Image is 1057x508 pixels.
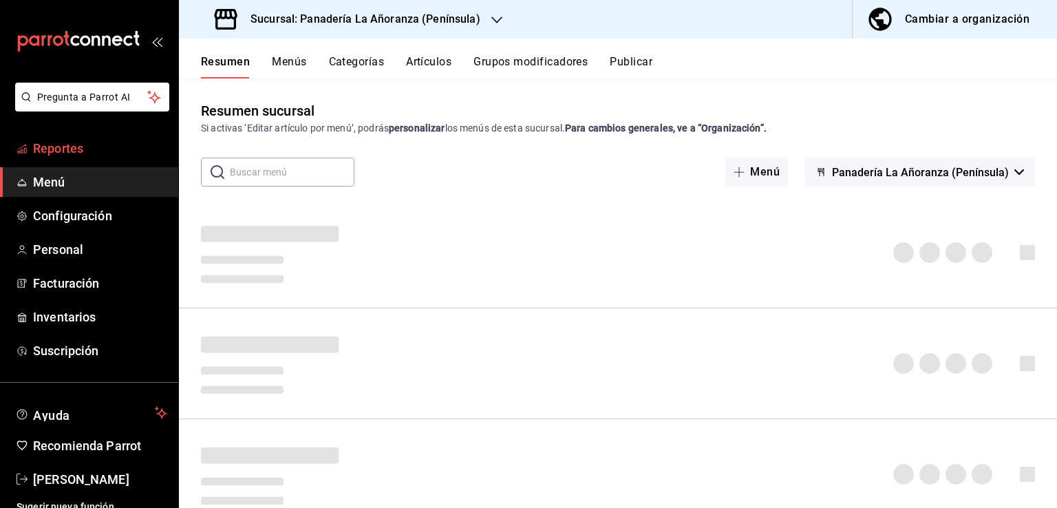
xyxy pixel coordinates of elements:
[33,139,167,158] span: Reportes
[804,158,1035,187] button: Panadería La Añoranza (Península)
[329,55,385,78] button: Categorías
[201,55,250,78] button: Resumen
[33,436,167,455] span: Recomienda Parrot
[15,83,169,112] button: Pregunta a Parrot AI
[37,90,148,105] span: Pregunta a Parrot AI
[33,274,167,293] span: Facturación
[832,166,1009,179] span: Panadería La Añoranza (Península)
[610,55,652,78] button: Publicar
[10,100,169,114] a: Pregunta a Parrot AI
[565,123,767,134] strong: Para cambios generales, ve a “Organización”.
[905,10,1029,29] div: Cambiar a organización
[201,55,1057,78] div: navigation tabs
[725,158,788,187] button: Menú
[473,55,588,78] button: Grupos modificadores
[33,207,167,225] span: Configuración
[33,240,167,259] span: Personal
[33,405,149,421] span: Ayuda
[33,341,167,360] span: Suscripción
[272,55,306,78] button: Menús
[239,11,480,28] h3: Sucursal: Panadería La Añoranza (Península)
[151,36,162,47] button: open_drawer_menu
[33,308,167,326] span: Inventarios
[201,121,1035,136] div: Si activas ‘Editar artículo por menú’, podrás los menús de esta sucursal.
[230,158,354,186] input: Buscar menú
[406,55,451,78] button: Artículos
[33,173,167,191] span: Menú
[201,100,314,121] div: Resumen sucursal
[389,123,445,134] strong: personalizar
[33,470,167,489] span: [PERSON_NAME]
